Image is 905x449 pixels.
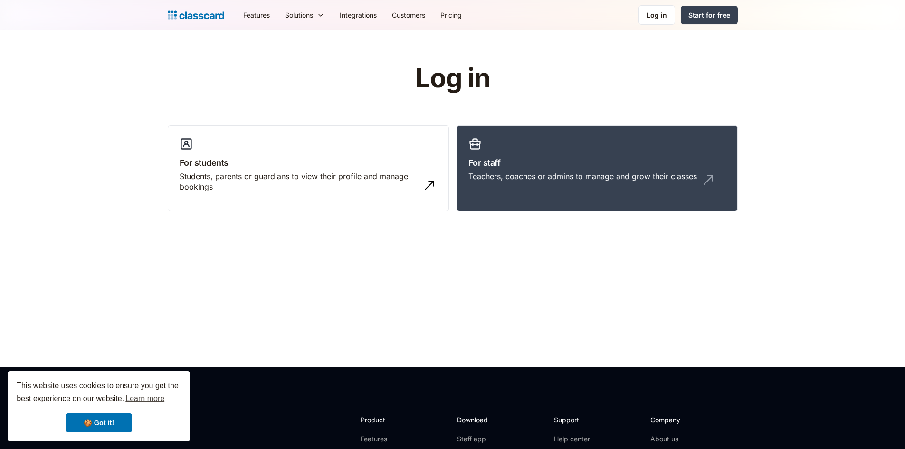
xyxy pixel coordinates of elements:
[277,4,332,26] div: Solutions
[554,434,592,444] a: Help center
[681,6,738,24] a: Start for free
[647,10,667,20] div: Log in
[17,380,181,406] span: This website uses cookies to ensure you get the best experience on our website.
[650,415,714,425] h2: Company
[66,413,132,432] a: dismiss cookie message
[236,4,277,26] a: Features
[168,9,224,22] a: home
[650,434,714,444] a: About us
[688,10,730,20] div: Start for free
[285,10,313,20] div: Solutions
[180,171,418,192] div: Students, parents or guardians to view their profile and manage bookings
[361,415,411,425] h2: Product
[302,64,603,93] h1: Log in
[457,125,738,212] a: For staffTeachers, coaches or admins to manage and grow their classes
[168,125,449,212] a: For studentsStudents, parents or guardians to view their profile and manage bookings
[468,171,697,182] div: Teachers, coaches or admins to manage and grow their classes
[457,415,496,425] h2: Download
[384,4,433,26] a: Customers
[554,415,592,425] h2: Support
[361,434,411,444] a: Features
[124,392,166,406] a: learn more about cookies
[180,156,437,169] h3: For students
[433,4,469,26] a: Pricing
[8,371,190,441] div: cookieconsent
[332,4,384,26] a: Integrations
[638,5,675,25] a: Log in
[457,434,496,444] a: Staff app
[468,156,726,169] h3: For staff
